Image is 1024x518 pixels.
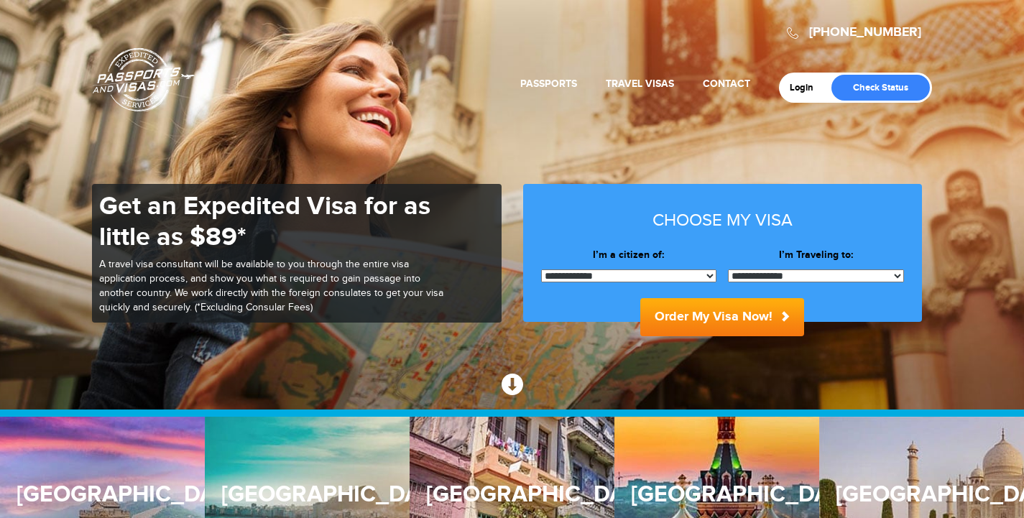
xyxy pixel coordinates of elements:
h1: Get an Expedited Visa for as little as $89* [99,191,444,253]
h3: Choose my visa [541,211,904,230]
h3: [GEOGRAPHIC_DATA] [631,482,803,507]
p: A travel visa consultant will be available to you through the entire visa application process, an... [99,258,444,315]
label: I’m Traveling to: [728,248,904,262]
h3: [GEOGRAPHIC_DATA] [17,482,189,507]
h3: [GEOGRAPHIC_DATA] [221,482,394,507]
a: Travel Visas [606,78,674,90]
button: Order My Visa Now! [640,298,804,336]
h3: [GEOGRAPHIC_DATA] [426,482,599,507]
a: Login [790,82,824,93]
label: I’m a citizen of: [541,248,717,262]
a: Passports [520,78,577,90]
a: Passports & [DOMAIN_NAME] [93,47,195,112]
a: Check Status [831,75,930,101]
h3: [GEOGRAPHIC_DATA] [836,482,1008,507]
a: Contact [703,78,750,90]
a: [PHONE_NUMBER] [809,24,921,40]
